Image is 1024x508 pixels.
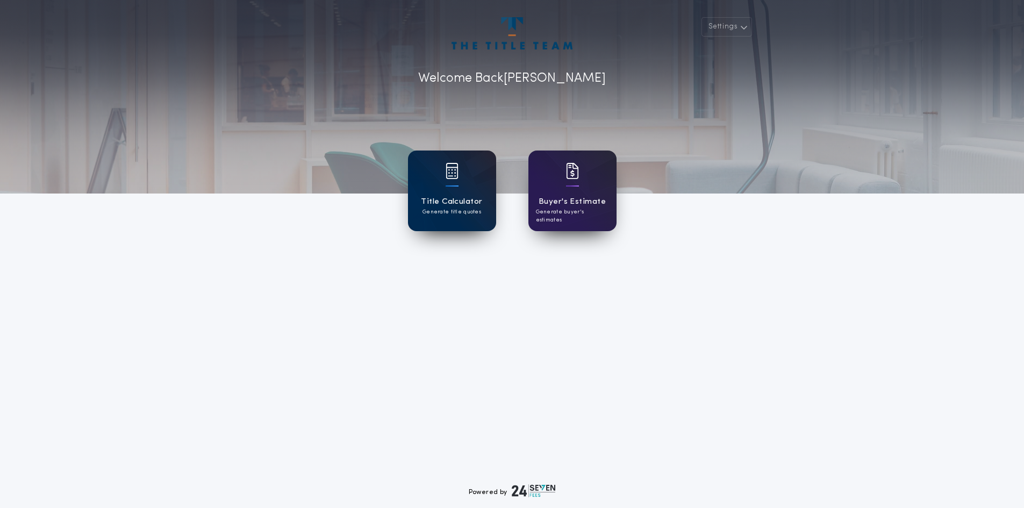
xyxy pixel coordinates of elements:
[452,17,572,49] img: account-logo
[566,163,579,179] img: card icon
[418,69,606,88] p: Welcome Back [PERSON_NAME]
[469,484,556,497] div: Powered by
[536,208,609,224] p: Generate buyer's estimates
[539,196,606,208] h1: Buyer's Estimate
[512,484,556,497] img: logo
[421,196,482,208] h1: Title Calculator
[701,17,752,37] button: Settings
[446,163,459,179] img: card icon
[423,208,481,216] p: Generate title quotes
[408,151,496,231] a: card iconTitle CalculatorGenerate title quotes
[528,151,617,231] a: card iconBuyer's EstimateGenerate buyer's estimates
